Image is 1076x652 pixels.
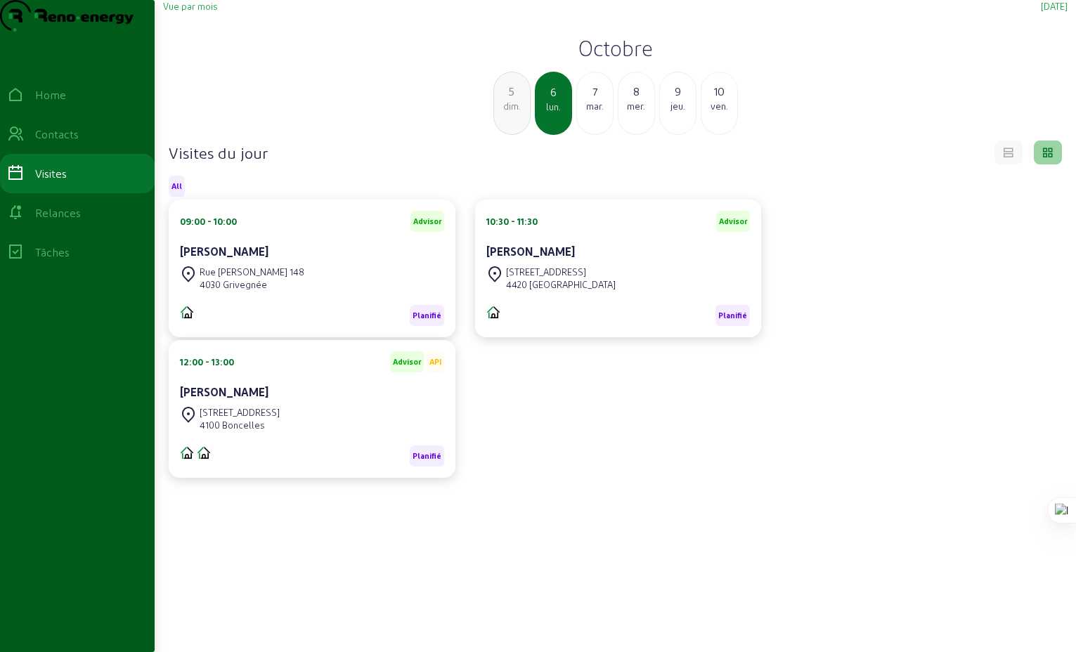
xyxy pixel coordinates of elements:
[169,143,268,162] h4: Visites du jour
[618,83,654,100] div: 8
[506,278,616,291] div: 4420 [GEOGRAPHIC_DATA]
[536,100,571,113] div: lun.
[163,1,217,11] span: Vue par mois
[494,100,530,112] div: dim.
[200,278,304,291] div: 4030 Grivegnée
[180,445,194,459] img: CIME
[200,406,280,419] div: [STREET_ADDRESS]
[618,100,654,112] div: mer.
[486,215,538,228] div: 10:30 - 11:30
[719,216,747,226] span: Advisor
[577,83,613,100] div: 7
[660,100,696,112] div: jeu.
[171,181,182,191] span: All
[429,357,441,367] span: API
[413,311,441,320] span: Planifié
[413,216,441,226] span: Advisor
[180,356,234,368] div: 12:00 - 13:00
[35,165,67,182] div: Visites
[180,244,268,258] cam-card-title: [PERSON_NAME]
[486,305,500,319] img: CITE
[180,385,268,398] cam-card-title: [PERSON_NAME]
[1041,1,1068,11] span: [DATE]
[494,83,530,100] div: 5
[506,266,616,278] div: [STREET_ADDRESS]
[35,126,79,143] div: Contacts
[35,204,81,221] div: Relances
[486,244,575,258] cam-card-title: [PERSON_NAME]
[701,100,737,112] div: ven.
[577,100,613,112] div: mar.
[536,84,571,100] div: 6
[180,305,194,319] img: CIME
[35,244,70,261] div: Tâches
[718,311,747,320] span: Planifié
[701,83,737,100] div: 10
[393,357,421,367] span: Advisor
[180,215,237,228] div: 09:00 - 10:00
[200,266,304,278] div: Rue [PERSON_NAME] 148
[197,445,211,459] img: CITE
[660,83,696,100] div: 9
[163,35,1068,60] h2: Octobre
[200,419,280,431] div: 4100 Boncelles
[35,86,66,103] div: Home
[413,451,441,461] span: Planifié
